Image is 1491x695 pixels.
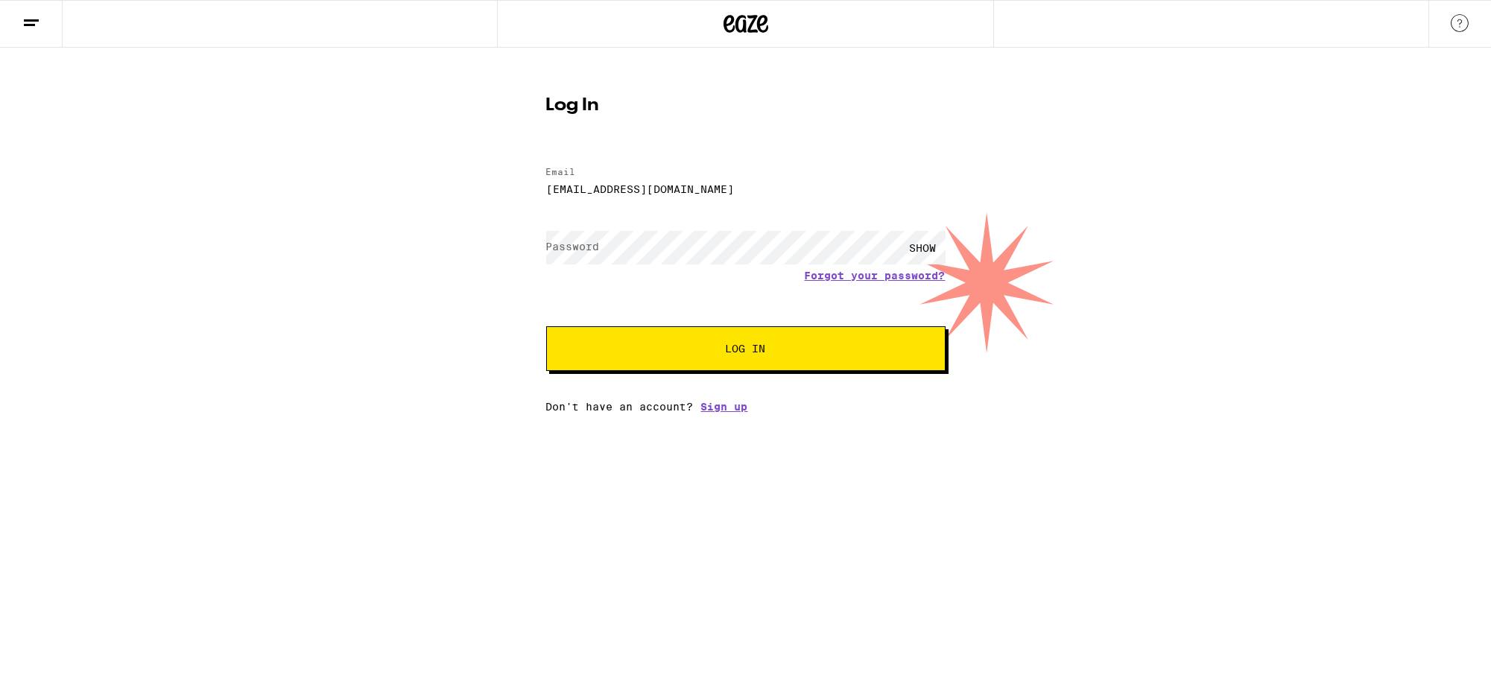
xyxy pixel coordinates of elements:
label: Password [546,241,600,253]
div: SHOW [901,231,946,264]
span: Log In [726,343,766,354]
label: Email [546,167,576,177]
div: Don't have an account? [546,401,946,413]
button: Log In [546,326,946,371]
h1: Log In [546,97,946,115]
a: Forgot your password? [805,270,946,282]
span: Hi. Need any help? [9,10,107,22]
a: Sign up [701,401,748,413]
input: Email [546,172,946,206]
